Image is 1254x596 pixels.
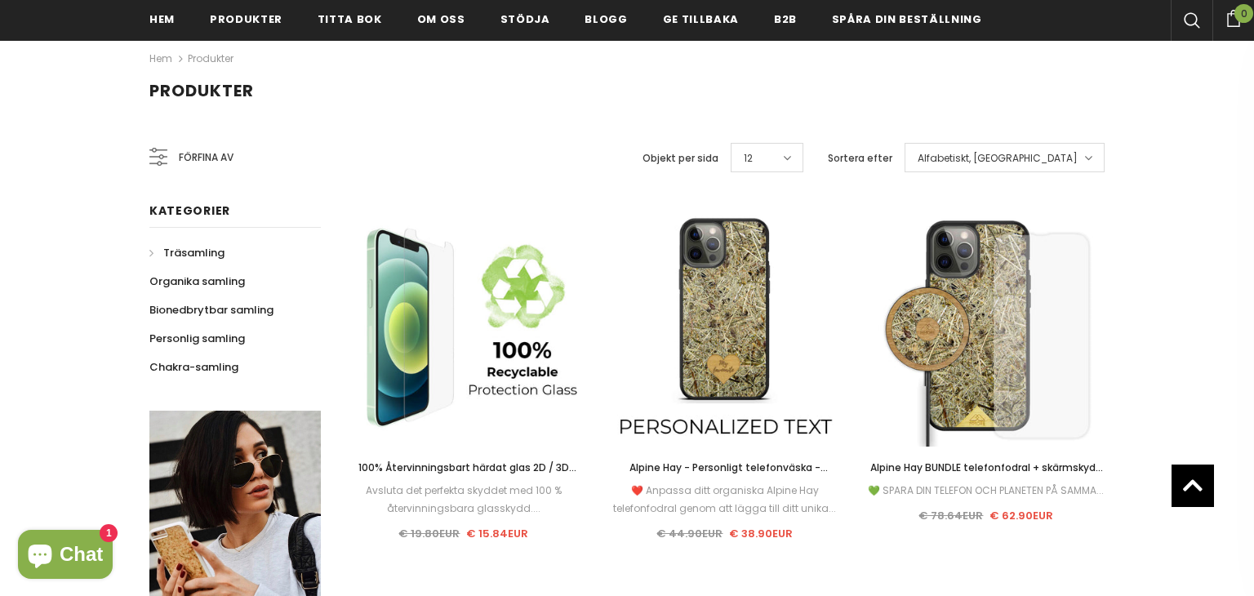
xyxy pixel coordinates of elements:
[149,331,245,346] span: Personlig samling
[13,530,118,583] inbox-online-store-chat: Shopify online store chat
[643,150,718,167] label: Objekt per sida
[149,359,238,375] span: Chakra-samling
[417,11,465,27] span: Om oss
[149,296,273,324] a: Bionedbrytbar samling
[210,11,282,27] span: Produkter
[358,460,576,492] span: 100% Återvinningsbart härdat glas 2D / 3D skärmskydd
[607,459,843,477] a: Alpine Hay - Personligt telefonväska - Personlig present
[149,79,254,102] span: Produkter
[188,51,233,65] a: Produkter
[918,508,983,523] span: € 78.64EUR
[149,353,238,381] a: Chakra-samling
[663,11,739,27] span: Ge tillbaka
[729,526,793,541] span: € 38.90EUR
[500,11,550,27] span: stödja
[345,459,582,477] a: 100% Återvinningsbart härdat glas 2D / 3D skärmskydd
[868,482,1105,500] div: 💚 SPARA DIN TELEFON OCH PLANETEN PÅ SAMMA...
[149,274,245,289] span: Organika samling
[149,202,230,219] span: Kategorier
[1234,4,1253,23] span: 0
[744,150,753,167] span: 12
[163,245,225,260] span: Träsamling
[149,238,225,267] a: Träsamling
[870,460,1103,492] span: Alpine Hay BUNDLE telefonfodral + skärmskydd + Alpine Hay trådlös laddare
[832,11,982,27] span: Spåra din beställning
[318,11,382,27] span: Titta bok
[828,150,892,167] label: Sortera efter
[868,459,1105,477] a: Alpine Hay BUNDLE telefonfodral + skärmskydd + Alpine Hay trådlös laddare
[656,526,723,541] span: € 44.90EUR
[466,526,528,541] span: € 15.84EUR
[629,460,828,492] span: Alpine Hay - Personligt telefonväska - Personlig present
[149,49,172,69] a: Hem
[918,150,1078,167] span: Alfabetiskt, [GEOGRAPHIC_DATA]
[149,267,245,296] a: Organika samling
[607,482,843,518] div: ❤️ Anpassa ditt organiska Alpine Hay telefonfodral genom att lägga till ditt unika...
[149,302,273,318] span: Bionedbrytbar samling
[345,482,582,518] div: Avsluta det perfekta skyddet med 100 % återvinningsbara glasskydd....
[989,508,1053,523] span: € 62.90EUR
[149,324,245,353] a: Personlig samling
[179,149,233,167] span: Förfina av
[149,11,175,27] span: Hem
[1212,7,1254,27] a: 0
[398,526,460,541] span: € 19.80EUR
[774,11,797,27] span: B2B
[585,11,627,27] span: Blogg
